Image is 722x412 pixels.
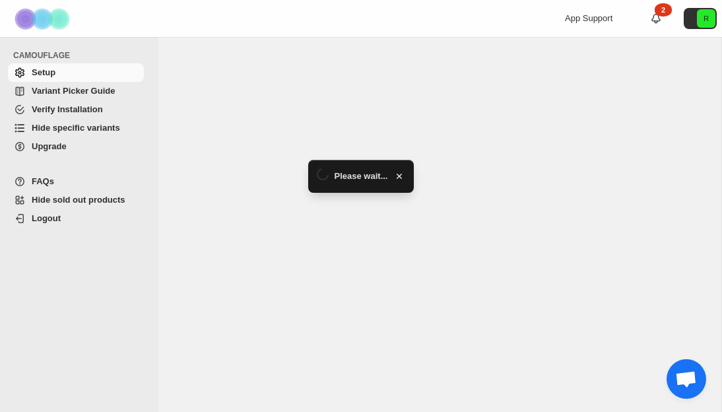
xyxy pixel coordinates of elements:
div: 2 [655,3,672,17]
span: FAQs [32,176,54,186]
span: Logout [32,213,61,223]
text: R [704,15,709,22]
img: Camouflage [11,1,77,37]
a: Upgrade [8,137,144,156]
div: Chat öffnen [667,359,706,399]
span: Setup [32,67,55,77]
button: Avatar with initials R [684,8,717,29]
a: Verify Installation [8,100,144,119]
a: 2 [649,12,663,25]
span: Hide sold out products [32,195,125,205]
a: Setup [8,63,144,82]
a: Logout [8,209,144,228]
a: Hide sold out products [8,191,144,209]
span: Avatar with initials R [697,9,715,28]
a: Variant Picker Guide [8,82,144,100]
span: Variant Picker Guide [32,86,115,96]
span: Verify Installation [32,104,103,114]
a: FAQs [8,172,144,191]
span: Please wait... [335,170,388,183]
a: Hide specific variants [8,119,144,137]
span: Hide specific variants [32,123,120,133]
span: App Support [565,13,612,23]
span: CAMOUFLAGE [13,50,149,61]
span: Upgrade [32,141,67,151]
